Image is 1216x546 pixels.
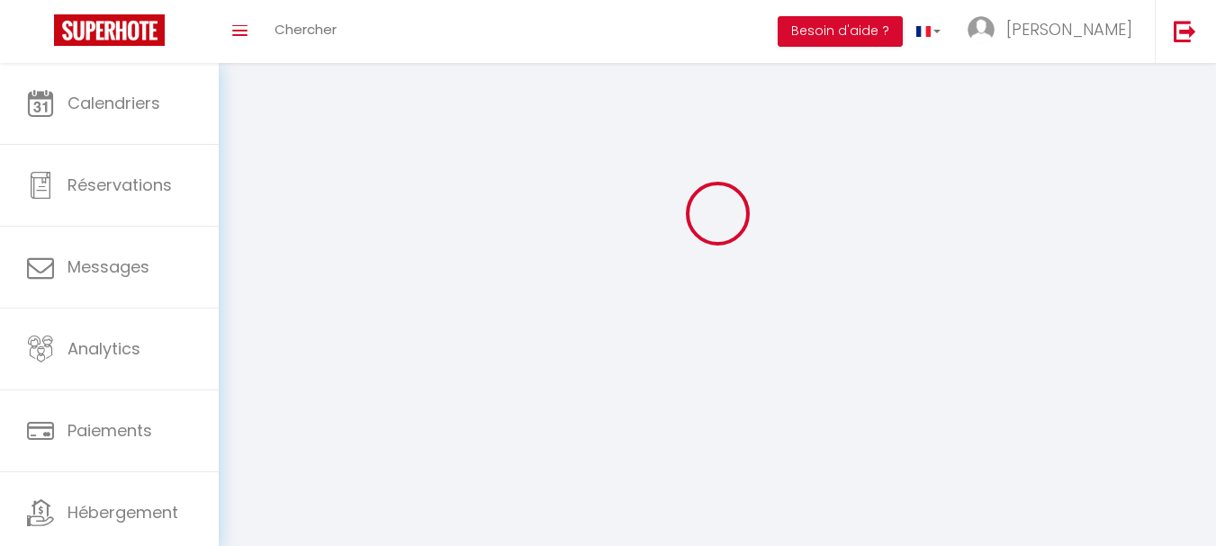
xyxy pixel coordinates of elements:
[275,20,337,39] span: Chercher
[68,337,140,360] span: Analytics
[1006,18,1132,40] span: [PERSON_NAME]
[68,501,178,524] span: Hébergement
[68,92,160,114] span: Calendriers
[778,16,903,47] button: Besoin d'aide ?
[68,255,149,278] span: Messages
[14,7,68,61] button: Ouvrir le widget de chat LiveChat
[68,419,152,442] span: Paiements
[68,174,172,196] span: Réservations
[968,16,995,43] img: ...
[1139,465,1202,533] iframe: Chat
[1174,20,1196,42] img: logout
[54,14,165,46] img: Super Booking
